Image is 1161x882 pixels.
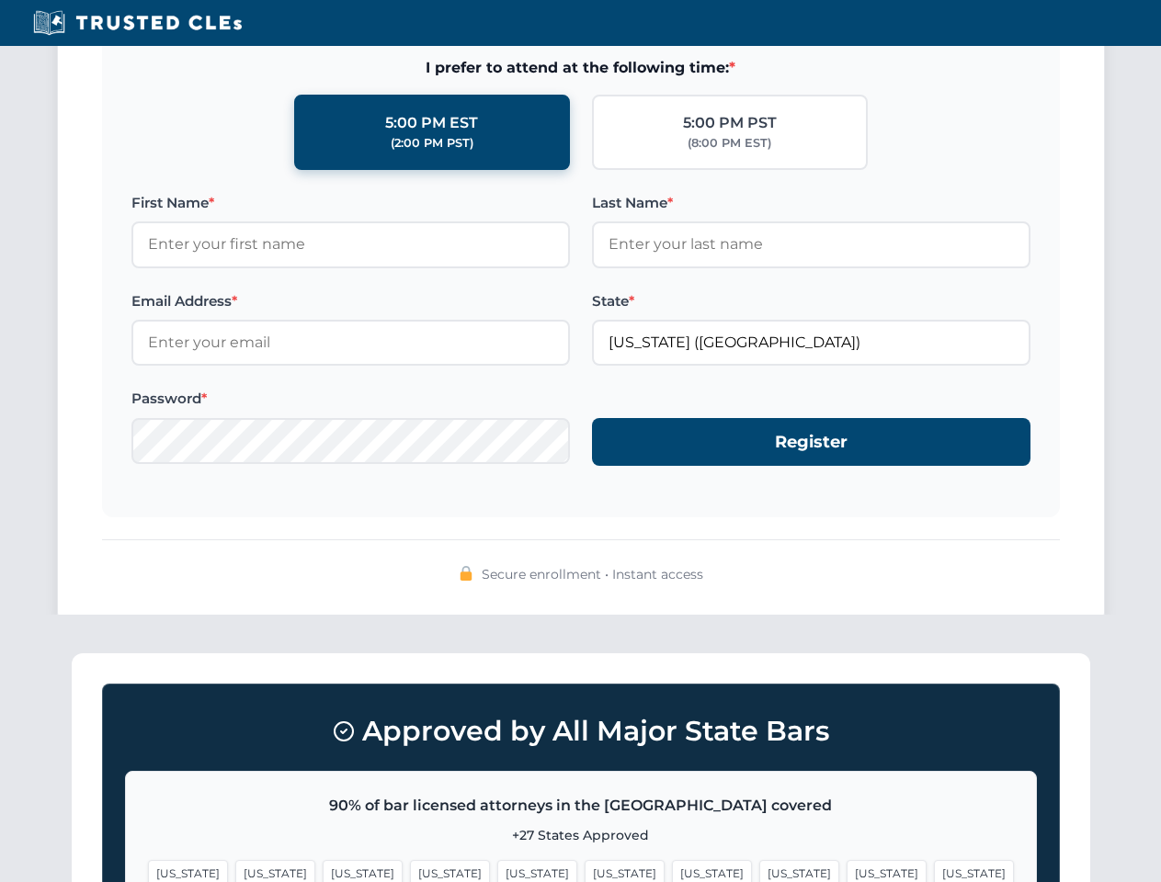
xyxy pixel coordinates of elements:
[688,134,771,153] div: (8:00 PM EST)
[131,56,1030,80] span: I prefer to attend at the following time:
[131,290,570,312] label: Email Address
[592,320,1030,366] input: Missouri (MO)
[592,290,1030,312] label: State
[125,707,1037,756] h3: Approved by All Major State Bars
[592,418,1030,467] button: Register
[683,111,777,135] div: 5:00 PM PST
[131,192,570,214] label: First Name
[482,564,703,584] span: Secure enrollment • Instant access
[385,111,478,135] div: 5:00 PM EST
[592,221,1030,267] input: Enter your last name
[391,134,473,153] div: (2:00 PM PST)
[131,221,570,267] input: Enter your first name
[28,9,247,37] img: Trusted CLEs
[131,320,570,366] input: Enter your email
[131,388,570,410] label: Password
[459,566,473,581] img: 🔒
[148,794,1014,818] p: 90% of bar licensed attorneys in the [GEOGRAPHIC_DATA] covered
[148,825,1014,845] p: +27 States Approved
[592,192,1030,214] label: Last Name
